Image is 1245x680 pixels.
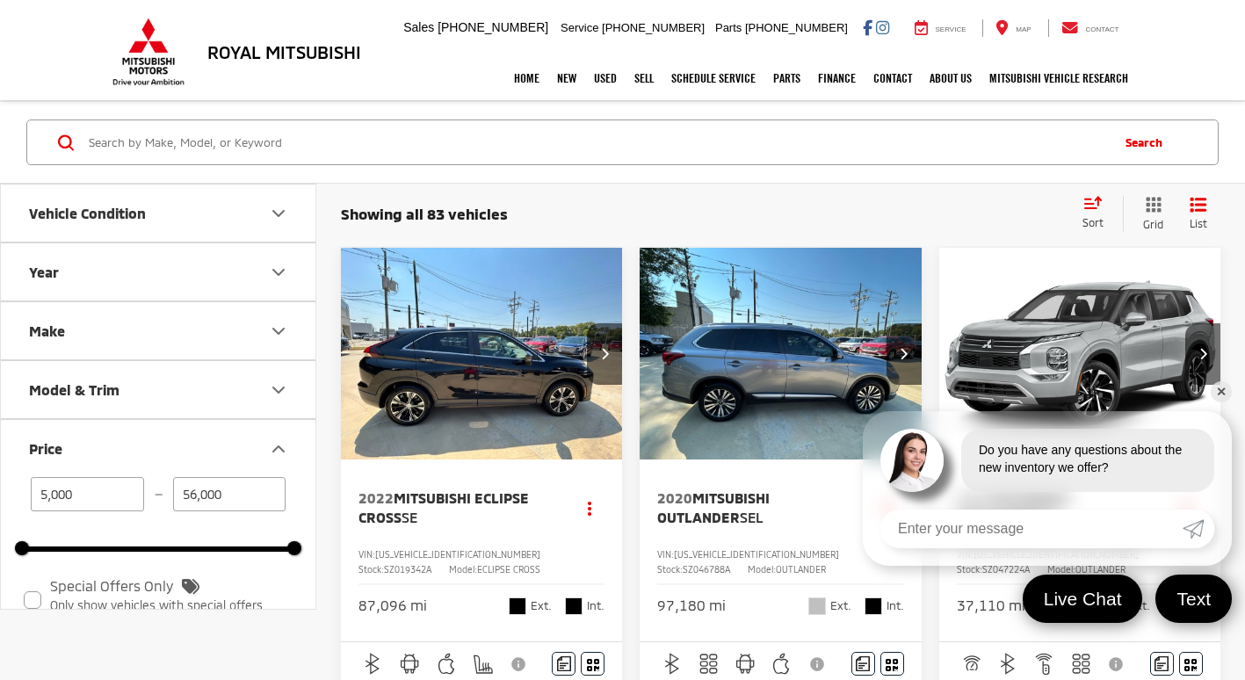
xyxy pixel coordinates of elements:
img: 2022 Mitsubishi Outlander SE [938,248,1222,461]
img: 2022 Mitsubishi Eclipse Cross SE [340,248,624,460]
input: minimum Buy price [31,477,144,511]
input: Enter your message [880,510,1183,548]
span: SEL [740,509,764,525]
span: [PHONE_NUMBER] [745,21,848,34]
span: — [149,487,168,502]
button: PricePrice [1,420,317,477]
img: Comments [557,656,571,671]
a: 2022Mitsubishi Eclipse CrossSE [358,488,556,528]
div: Price [268,438,289,459]
span: SZ046788A [683,564,730,575]
button: Vehicle ConditionVehicle Condition [1,184,317,242]
div: Vehicle Condition [268,203,289,224]
button: Actions [574,493,604,524]
span: [PHONE_NUMBER] [602,21,705,34]
img: Android Auto [735,653,756,675]
a: Text [1155,575,1232,623]
span: Model: [449,564,477,575]
span: 2020 [657,489,692,506]
span: Parts [715,21,742,34]
img: Remote Start [1033,653,1055,675]
img: Agent profile photo [880,429,944,492]
span: [PHONE_NUMBER] [438,20,548,34]
span: Labrador Black Pearl [509,597,526,615]
span: dropdown dots [588,501,591,515]
div: 2022 Mitsubishi Outlander SE 0 [938,248,1222,459]
button: MakeMake [1,302,317,359]
a: About Us [921,56,981,100]
button: Window Sticker [880,652,904,676]
div: Model & Trim [29,381,119,398]
span: Black [565,597,583,615]
span: Contact [1085,25,1118,33]
div: Year [29,264,59,280]
span: Silver [808,597,826,615]
img: 3rd Row Seating [1070,653,1092,675]
img: Heated Seats [472,653,494,675]
div: Vehicle Condition [29,205,146,221]
i: Window Sticker [1184,657,1197,671]
span: Black [865,597,882,615]
a: Used [585,56,626,100]
div: Make [268,321,289,342]
span: Service [936,25,966,33]
span: Int. [587,597,604,614]
span: Service [561,21,598,34]
a: Finance [809,56,865,100]
span: Stock: [657,564,683,575]
div: 37,110 mi [957,596,1025,616]
div: 87,096 mi [358,596,427,616]
button: Window Sticker [581,652,604,676]
button: Comments [1150,652,1174,676]
a: Sell [626,56,662,100]
span: Mitsubishi Outlander [657,489,770,525]
img: Mitsubishi [109,18,188,86]
span: Ext. [830,597,851,614]
i: Window Sticker [886,657,898,671]
img: Apple CarPlay [436,653,458,675]
a: 2022 Mitsubishi Outlander SE2022 Mitsubishi Outlander SE2022 Mitsubishi Outlander SE2022 Mitsubis... [938,248,1222,459]
span: [US_VEHICLE_IDENTIFICATION_NUMBER] [674,549,839,560]
img: 2020 Mitsubishi Outlander SEL [639,248,923,460]
a: 2020Mitsubishi OutlanderSEL [657,488,855,528]
span: Grid [1143,217,1163,232]
button: Select sort value [1074,196,1123,231]
a: Contact [1048,19,1133,37]
span: Showing all 83 vehicles [341,205,508,222]
span: List [1190,216,1207,231]
a: 2020 Mitsubishi Outlander SEL2020 Mitsubishi Outlander SEL2020 Mitsubishi Outlander SEL2020 Mitsu... [639,248,923,459]
span: Stock: [358,564,384,575]
a: Mitsubishi Vehicle Research [981,56,1137,100]
img: Bluetooth® [662,653,684,675]
a: Service [901,19,980,37]
a: Contact [865,56,921,100]
button: List View [1176,196,1220,232]
img: Comments [1155,656,1169,671]
a: Instagram: Click to visit our Instagram page [876,20,889,34]
a: 2022 Mitsubishi Eclipse Cross SE2022 Mitsubishi Eclipse Cross SE2022 Mitsubishi Eclipse Cross SE2... [340,248,624,459]
a: Facebook: Click to visit our Facebook page [863,20,872,34]
div: Year [268,262,289,283]
button: Next image [1185,323,1220,385]
input: maximum Buy price [173,477,286,511]
img: Apple CarPlay [771,653,793,675]
div: 2022 Mitsubishi Eclipse Cross SE 0 [340,248,624,459]
img: Android Auto [399,653,421,675]
a: Schedule Service: Opens in a new tab [662,56,764,100]
span: Ext. [531,597,552,614]
span: SE [402,509,417,525]
input: Search by Make, Model, or Keyword [87,121,1108,163]
button: Grid View [1123,196,1176,232]
button: YearYear [1,243,317,300]
span: Sort [1082,216,1104,228]
span: OUTLANDER [1075,564,1126,575]
a: Home [505,56,548,100]
div: Model & Trim [268,380,289,401]
span: SZ019342A [384,564,431,575]
a: Live Chat [1023,575,1143,623]
button: Comments [851,652,875,676]
div: Do you have any questions about the new inventory we offer? [961,429,1214,492]
a: Map [982,19,1044,37]
button: Next image [887,323,922,385]
button: Search [1108,120,1188,164]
